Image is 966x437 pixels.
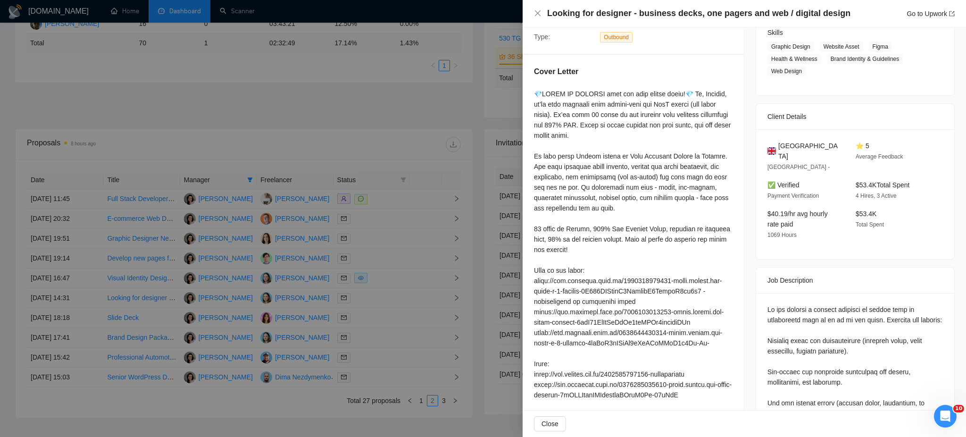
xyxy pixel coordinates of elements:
[534,66,578,77] h5: Cover Letter
[827,54,903,64] span: Brand Identity & Guidelines
[767,232,797,238] span: 1069 Hours
[534,9,541,17] button: Close
[600,32,633,42] span: Outbound
[767,193,819,199] span: Payment Verification
[534,33,550,41] span: Type:
[856,221,884,228] span: Total Spent
[856,142,869,150] span: ⭐ 5
[534,416,566,431] button: Close
[953,405,964,412] span: 10
[856,193,897,199] span: 4 Hires, 3 Active
[767,146,776,156] img: 🇬🇧
[767,104,943,129] div: Client Details
[949,11,955,17] span: export
[767,164,830,170] span: [GEOGRAPHIC_DATA] -
[767,42,814,52] span: Graphic Design
[820,42,863,52] span: Website Asset
[767,29,783,36] span: Skills
[869,42,892,52] span: Figma
[767,210,828,228] span: $40.19/hr avg hourly rate paid
[767,54,821,64] span: Health & Wellness
[778,141,841,161] span: [GEOGRAPHIC_DATA]
[856,153,903,160] span: Average Feedback
[907,10,955,17] a: Go to Upworkexport
[767,268,943,293] div: Job Description
[534,9,541,17] span: close
[856,210,876,218] span: $53.4K
[547,8,850,19] h4: Looking for designer - business decks, one pagers and web / digital design
[767,181,799,189] span: ✅ Verified
[767,66,806,76] span: Web Design
[934,405,957,428] iframe: Intercom live chat
[541,419,558,429] span: Close
[856,181,909,189] span: $53.4K Total Spent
